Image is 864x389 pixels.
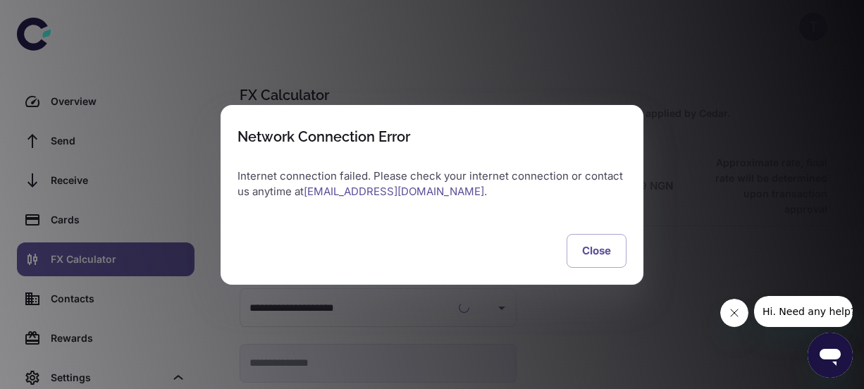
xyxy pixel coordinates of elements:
span: Hi. Need any help? [8,10,101,21]
p: Internet connection failed. Please check your internet connection or contact us anytime at . [237,168,627,200]
iframe: Message from company [754,296,853,327]
div: Network Connection Error [237,128,410,145]
iframe: Button to launch messaging window [808,333,853,378]
button: Close [567,234,627,268]
a: [EMAIL_ADDRESS][DOMAIN_NAME] [304,185,484,198]
iframe: Close message [720,299,748,327]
